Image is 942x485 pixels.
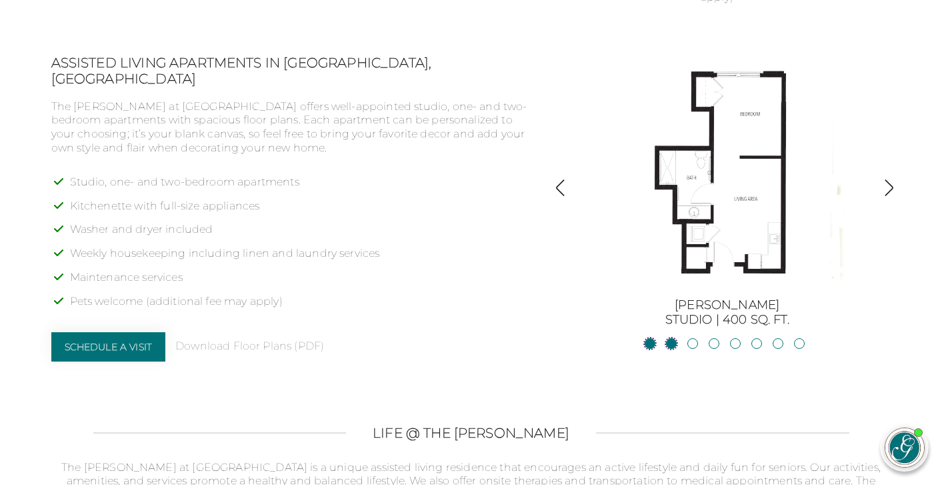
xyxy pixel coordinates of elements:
a: Download Floor Plans (PDF) [175,340,324,354]
img: avatar [885,428,924,467]
li: Weekly housekeeping including linen and laundry services [70,247,533,271]
li: Pets welcome (additional fee may apply) [70,295,533,319]
button: Show previous [551,179,569,199]
img: Glen_AL-Jackson-400-sf.jpg [607,55,847,295]
li: Studio, one- and two-bedroom apartments [70,175,533,199]
h2: Assisted Living Apartments in [GEOGRAPHIC_DATA], [GEOGRAPHIC_DATA] [51,55,533,87]
li: Kitchenette with full-size appliances [70,199,533,223]
a: Schedule a Visit [51,332,166,362]
p: The [PERSON_NAME] at [GEOGRAPHIC_DATA] offers well-appointed studio, one- and two-bedroom apartme... [51,100,533,155]
img: Show previous [551,179,569,197]
li: Washer and dryer included [70,223,533,247]
h3: [PERSON_NAME] Studio | 400 sq. ft. [577,298,877,327]
button: Show next [880,179,898,199]
img: Show next [880,179,898,197]
li: Maintenance services [70,271,533,295]
h2: LIFE @ THE [PERSON_NAME] [373,425,569,441]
